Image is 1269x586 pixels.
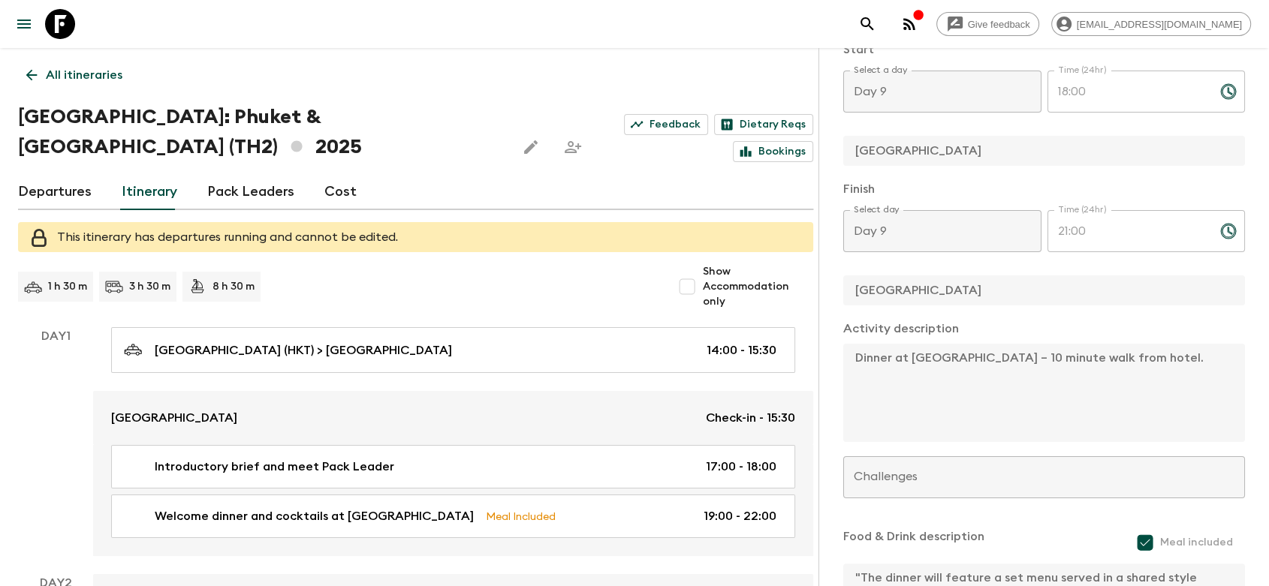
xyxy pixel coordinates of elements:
[1069,19,1250,30] span: [EMAIL_ADDRESS][DOMAIN_NAME]
[843,320,1245,338] p: Activity description
[93,391,813,445] a: [GEOGRAPHIC_DATA]Check-in - 15:30
[854,203,900,216] label: Select day
[1047,210,1208,252] input: hh:mm
[706,409,795,427] p: Check-in - 15:30
[558,132,588,162] span: Share this itinerary
[706,458,776,476] p: 17:00 - 18:00
[9,9,39,39] button: menu
[18,102,504,162] h1: [GEOGRAPHIC_DATA]: Phuket & [GEOGRAPHIC_DATA] (TH2) 2025
[486,508,556,524] p: Meal Included
[843,180,1245,198] p: Finish
[714,114,813,135] a: Dietary Reqs
[707,341,776,359] p: 14:00 - 15:30
[1058,203,1107,216] label: Time (24hr)
[111,409,237,427] p: [GEOGRAPHIC_DATA]
[155,341,452,359] p: [GEOGRAPHIC_DATA] (HKT) > [GEOGRAPHIC_DATA]
[733,141,813,162] a: Bookings
[936,12,1039,36] a: Give feedback
[48,279,87,294] p: 1 h 30 m
[111,494,795,538] a: Welcome dinner and cocktails at [GEOGRAPHIC_DATA]Meal Included19:00 - 22:00
[111,445,795,488] a: Introductory brief and meet Pack Leader17:00 - 18:00
[843,527,984,557] p: Food & Drink description
[624,114,708,135] a: Feedback
[155,507,474,525] p: Welcome dinner and cocktails at [GEOGRAPHIC_DATA]
[207,174,294,210] a: Pack Leaders
[324,174,357,210] a: Cost
[57,231,398,243] span: This itinerary has departures running and cannot be edited.
[18,60,131,90] a: All itineraries
[1047,71,1208,113] input: hh:mm
[702,264,813,309] span: Show Accommodation only
[1051,12,1251,36] div: [EMAIL_ADDRESS][DOMAIN_NAME]
[704,507,776,525] p: 19:00 - 22:00
[843,41,1245,59] p: Start
[129,279,170,294] p: 3 h 30 m
[843,344,1233,442] textarea: Dinner at [GEOGRAPHIC_DATA] – 10 minute walk from hotel.
[1058,64,1107,77] label: Time (24hr)
[46,66,122,84] p: All itineraries
[516,132,546,162] button: Edit this itinerary
[111,327,795,373] a: [GEOGRAPHIC_DATA] (HKT) > [GEOGRAPHIC_DATA]14:00 - 15:30
[18,174,92,210] a: Departures
[1160,535,1233,550] span: Meal included
[18,327,93,345] p: Day 1
[213,279,255,294] p: 8 h 30 m
[122,174,177,210] a: Itinerary
[155,458,394,476] p: Introductory brief and meet Pack Leader
[854,64,907,77] label: Select a day
[852,9,882,39] button: search adventures
[960,19,1038,30] span: Give feedback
